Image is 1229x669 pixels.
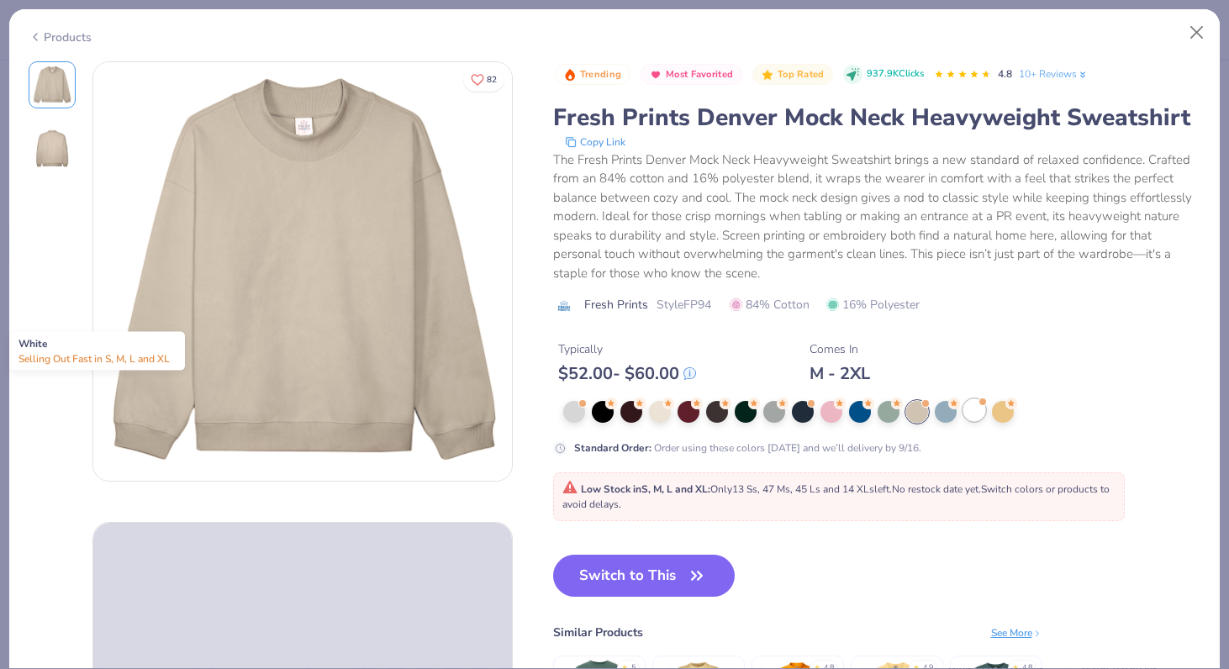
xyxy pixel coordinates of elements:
[93,62,512,481] img: Front
[553,150,1201,283] div: The Fresh Prints Denver Mock Neck Heavyweight Sweatshirt brings a new standard of relaxed confide...
[1019,66,1089,82] a: 10+ Reviews
[463,67,504,92] button: Like
[810,340,870,358] div: Comes In
[761,68,774,82] img: Top Rated sort
[574,441,651,455] strong: Standard Order :
[32,129,72,169] img: Back
[9,332,185,371] div: White
[657,296,711,313] span: Style FP94
[487,76,497,84] span: 82
[867,67,924,82] span: 937.9K Clicks
[584,296,648,313] span: Fresh Prints
[826,296,920,313] span: 16% Polyester
[560,134,630,150] button: copy to clipboard
[1181,17,1213,49] button: Close
[730,296,810,313] span: 84% Cotton
[553,299,576,313] img: brand logo
[998,67,1012,81] span: 4.8
[553,624,643,641] div: Similar Products
[581,482,710,496] strong: Low Stock in S, M, L and XL :
[553,555,736,597] button: Switch to This
[574,440,921,456] div: Order using these colors [DATE] and we’ll delivery by 9/16.
[666,70,733,79] span: Most Favorited
[752,64,833,86] button: Badge Button
[934,61,991,88] div: 4.8 Stars
[778,70,825,79] span: Top Rated
[580,70,621,79] span: Trending
[649,68,662,82] img: Most Favorited sort
[814,662,820,669] div: ★
[32,65,72,105] img: Front
[558,340,696,358] div: Typically
[641,64,742,86] button: Badge Button
[913,662,920,669] div: ★
[553,102,1201,134] div: Fresh Prints Denver Mock Neck Heavyweight Sweatshirt
[810,363,870,384] div: M - 2XL
[18,352,170,366] span: Selling Out Fast in S, M, L and XL
[892,482,981,496] span: No restock date yet.
[991,625,1042,640] div: See More
[1012,662,1019,669] div: ★
[621,662,628,669] div: ★
[555,64,630,86] button: Badge Button
[563,68,577,82] img: Trending sort
[562,482,1110,511] span: Only 13 Ss, 47 Ms, 45 Ls and 14 XLs left. Switch colors or products to avoid delays.
[558,363,696,384] div: $ 52.00 - $ 60.00
[29,29,92,46] div: Products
